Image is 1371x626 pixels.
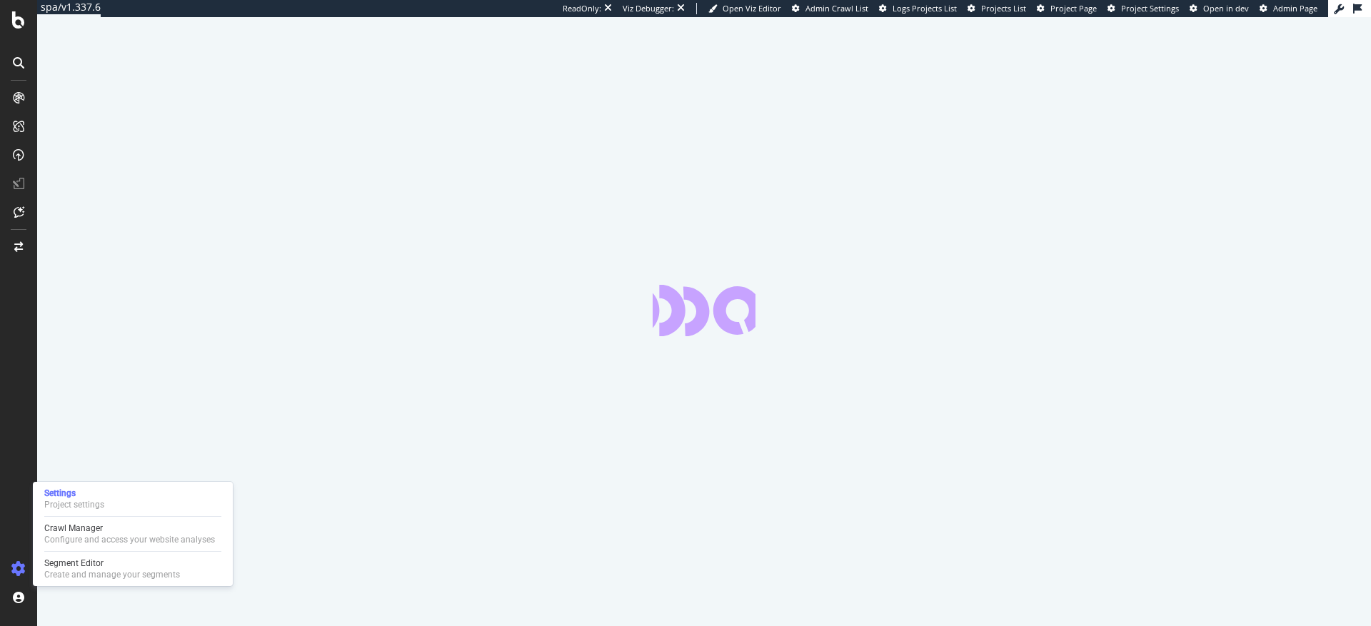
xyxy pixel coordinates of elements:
[44,522,215,534] div: Crawl Manager
[893,3,957,14] span: Logs Projects List
[1190,3,1249,14] a: Open in dev
[1273,3,1317,14] span: Admin Page
[44,488,104,499] div: Settings
[1037,3,1097,14] a: Project Page
[563,3,601,14] div: ReadOnly:
[653,285,755,336] div: animation
[1260,3,1317,14] a: Admin Page
[44,499,104,510] div: Project settings
[879,3,957,14] a: Logs Projects List
[44,569,180,580] div: Create and manage your segments
[805,3,868,14] span: Admin Crawl List
[1108,3,1179,14] a: Project Settings
[39,521,227,547] a: Crawl ManagerConfigure and access your website analyses
[39,556,227,582] a: Segment EditorCreate and manage your segments
[1203,3,1249,14] span: Open in dev
[44,534,215,545] div: Configure and access your website analyses
[39,486,227,512] a: SettingsProject settings
[623,3,674,14] div: Viz Debugger:
[708,3,781,14] a: Open Viz Editor
[1121,3,1179,14] span: Project Settings
[981,3,1026,14] span: Projects List
[1050,3,1097,14] span: Project Page
[723,3,781,14] span: Open Viz Editor
[792,3,868,14] a: Admin Crawl List
[44,557,180,569] div: Segment Editor
[968,3,1026,14] a: Projects List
